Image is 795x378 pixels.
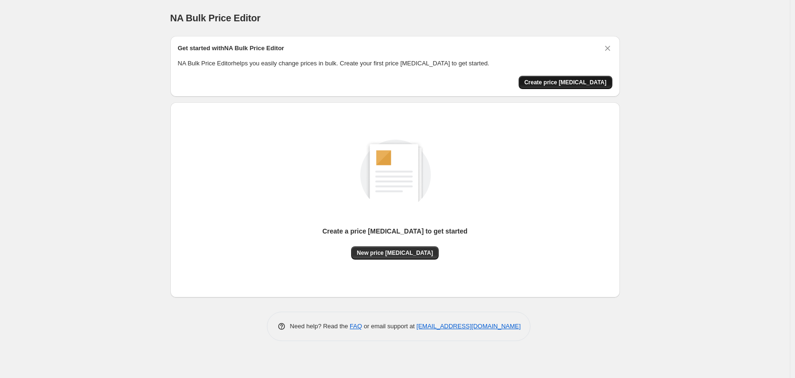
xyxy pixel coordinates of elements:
[170,13,261,23] span: NA Bulk Price Editor
[178,59,612,68] p: NA Bulk Price Editor helps you easily change prices in bulk. Create your first price [MEDICAL_DAT...
[603,44,612,53] button: Dismiss card
[357,249,433,257] span: New price [MEDICAL_DATA]
[322,226,468,236] p: Create a price [MEDICAL_DATA] to get started
[350,323,362,330] a: FAQ
[362,323,416,330] span: or email support at
[290,323,350,330] span: Need help? Read the
[524,79,607,86] span: Create price [MEDICAL_DATA]
[178,44,284,53] h2: Get started with NA Bulk Price Editor
[351,246,439,260] button: New price [MEDICAL_DATA]
[519,76,612,89] button: Create price change job
[416,323,521,330] a: [EMAIL_ADDRESS][DOMAIN_NAME]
